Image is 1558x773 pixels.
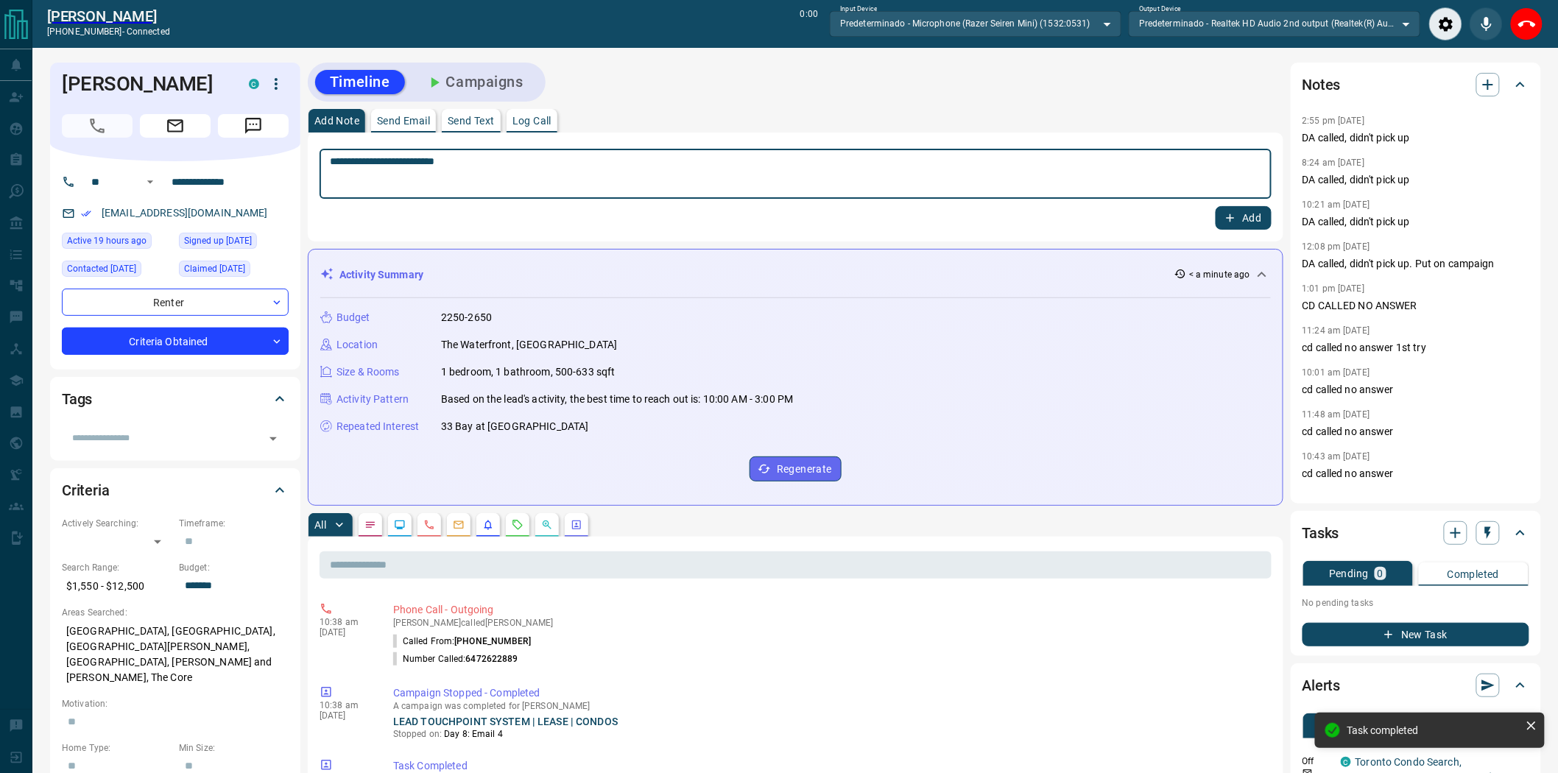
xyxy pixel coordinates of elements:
[512,519,524,531] svg: Requests
[218,114,289,138] span: Message
[141,173,159,191] button: Open
[47,7,170,25] a: [PERSON_NAME]
[441,392,793,407] p: Based on the lead's activity, the best time to reach out is: 10:00 AM - 3:00 PM
[339,267,423,283] p: Activity Summary
[1303,340,1529,356] p: cd called no answer 1st try
[1378,568,1383,579] p: 0
[62,479,110,502] h2: Criteria
[62,741,172,755] p: Home Type:
[1139,4,1181,14] label: Output Device
[453,519,465,531] svg: Emails
[315,70,405,94] button: Timeline
[1303,493,1365,504] p: 9:19 am [DATE]
[1303,424,1529,440] p: cd called no answer
[1303,466,1529,481] p: cd called no answer
[1303,515,1529,551] div: Tasks
[249,79,259,89] div: condos.ca
[179,233,289,253] div: Mon Nov 26 2018
[179,741,289,755] p: Min Size:
[62,114,133,138] span: Call
[336,392,409,407] p: Activity Pattern
[454,636,531,646] span: [PHONE_NUMBER]
[1448,569,1500,579] p: Completed
[1429,7,1462,40] div: Audio Settings
[184,261,245,276] span: Claimed [DATE]
[314,520,326,530] p: All
[314,116,359,126] p: Add Note
[62,574,172,599] p: $1,550 - $12,500
[1303,325,1370,336] p: 11:24 am [DATE]
[512,116,551,126] p: Log Call
[1303,241,1370,252] p: 12:08 pm [DATE]
[441,310,492,325] p: 2250-2650
[750,456,842,481] button: Regenerate
[482,519,494,531] svg: Listing Alerts
[411,70,538,94] button: Campaigns
[1303,256,1529,272] p: DA called, didn't pick up. Put on campaign
[1303,668,1529,703] div: Alerts
[1347,724,1520,736] div: Task completed
[81,208,91,219] svg: Email Verified
[1303,67,1529,102] div: Notes
[62,697,289,710] p: Motivation:
[571,519,582,531] svg: Agent Actions
[62,381,289,417] div: Tags
[1303,521,1339,545] h2: Tasks
[393,727,1266,741] p: Stopped on:
[394,519,406,531] svg: Lead Browsing Activity
[466,654,518,664] span: 6472622889
[62,72,227,96] h1: [PERSON_NAME]
[62,619,289,690] p: [GEOGRAPHIC_DATA], [GEOGRAPHIC_DATA], [GEOGRAPHIC_DATA][PERSON_NAME], [GEOGRAPHIC_DATA], [PERSON_...
[1510,7,1543,40] div: End Call
[1303,158,1365,168] p: 8:24 am [DATE]
[393,635,531,648] p: Called From:
[320,617,371,627] p: 10:38 am
[67,261,136,276] span: Contacted [DATE]
[62,289,289,316] div: Renter
[1303,623,1529,646] button: New Task
[1189,268,1250,281] p: < a minute ago
[336,337,378,353] p: Location
[62,233,172,253] div: Fri Aug 15 2025
[1303,592,1529,614] p: No pending tasks
[263,428,283,449] button: Open
[1303,298,1529,314] p: CD CALLED NO ANSWER
[800,7,818,40] p: 0:00
[1303,130,1529,146] p: DA called, didn't pick up
[377,116,430,126] p: Send Email
[179,561,289,574] p: Budget:
[393,652,518,666] p: Number Called:
[1303,283,1365,294] p: 1:01 pm [DATE]
[1329,568,1369,579] p: Pending
[441,364,616,380] p: 1 bedroom, 1 bathroom, 500-633 sqft
[320,261,1271,289] div: Activity Summary< a minute ago
[47,25,170,38] p: [PHONE_NUMBER] -
[320,627,371,638] p: [DATE]
[448,116,495,126] p: Send Text
[184,233,252,248] span: Signed up [DATE]
[1303,200,1370,210] p: 10:21 am [DATE]
[62,473,289,508] div: Criteria
[320,700,371,710] p: 10:38 am
[441,419,589,434] p: 33 Bay at [GEOGRAPHIC_DATA]
[1303,755,1332,768] p: Off
[320,710,371,721] p: [DATE]
[179,517,289,530] p: Timeframe:
[840,4,878,14] label: Input Device
[62,517,172,530] p: Actively Searching:
[62,387,92,411] h2: Tags
[1303,382,1529,398] p: cd called no answer
[62,561,172,574] p: Search Range:
[1303,214,1529,230] p: DA called, didn't pick up
[423,519,435,531] svg: Calls
[393,618,1266,628] p: [PERSON_NAME] called [PERSON_NAME]
[444,729,503,739] span: Day 8: Email 4
[127,27,170,37] span: connected
[336,364,400,380] p: Size & Rooms
[364,519,376,531] svg: Notes
[1303,674,1341,697] h2: Alerts
[1303,172,1529,188] p: DA called, didn't pick up
[1303,367,1370,378] p: 10:01 am [DATE]
[541,519,553,531] svg: Opportunities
